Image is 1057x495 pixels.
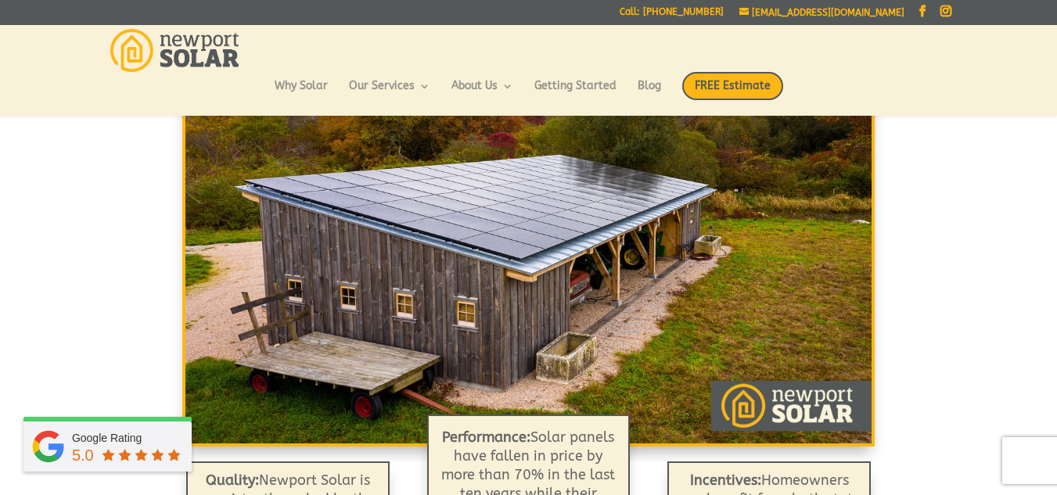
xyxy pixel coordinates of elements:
a: About Us [451,81,513,107]
span: FREE Estimate [682,72,783,100]
a: Why Solar [275,81,328,107]
a: Our Services [349,81,430,107]
b: Performance: [442,429,530,446]
a: 1 [505,412,511,418]
a: Blog [638,81,661,107]
img: Solar Modules: Roof Mounted [185,58,871,443]
a: 2 [519,412,524,418]
a: FREE Estimate [682,72,783,116]
a: 4 [545,412,551,418]
a: 3 [532,412,537,418]
a: Call: [PHONE_NUMBER] [620,7,724,23]
a: [EMAIL_ADDRESS][DOMAIN_NAME] [739,7,904,18]
span: 5.0 [72,447,94,464]
strong: Incentives: [690,472,761,489]
img: Newport Solar | Solar Energy Optimized. [110,29,239,72]
div: Google Rating [72,430,184,446]
strong: Quality: [206,472,259,489]
a: Getting Started [534,81,617,107]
